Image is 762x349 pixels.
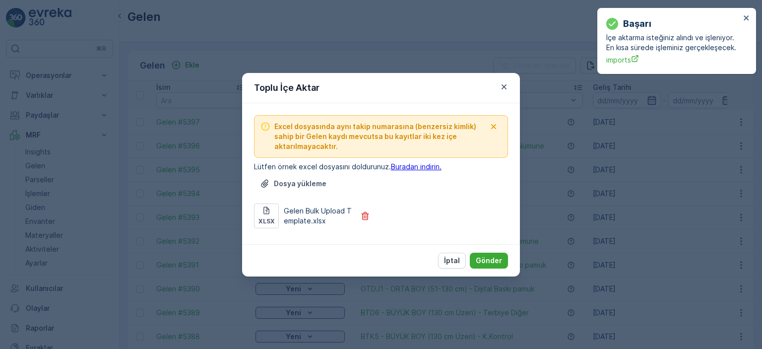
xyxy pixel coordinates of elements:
button: İptal [438,253,466,269]
p: Lütfen örnek excel dosyasını doldurunuz. [254,162,508,172]
p: İptal [444,256,460,266]
p: İçe aktarma isteğiniz alındı ve işleniyor. En kısa sürede işleminiz gerçekleşecek. [606,33,740,53]
a: imports [606,55,740,65]
p: başarı [623,17,651,31]
span: Excel dosyasında aynı takip numarasına (benzersiz kimlik) sahip bir Gelen kaydı mevcutsa bu kayıt... [274,122,486,151]
button: Dosya Yükle [254,176,332,192]
button: Gönder [470,253,508,269]
p: Dosya yükleme [274,179,326,189]
p: Toplu İçe Aktar [254,81,319,95]
p: Gelen Bulk Upload Template.xlsx [284,206,354,226]
p: Gönder [476,256,502,266]
p: xlsx [258,217,275,225]
a: Buradan indirin. [391,162,442,171]
button: close [743,14,750,23]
